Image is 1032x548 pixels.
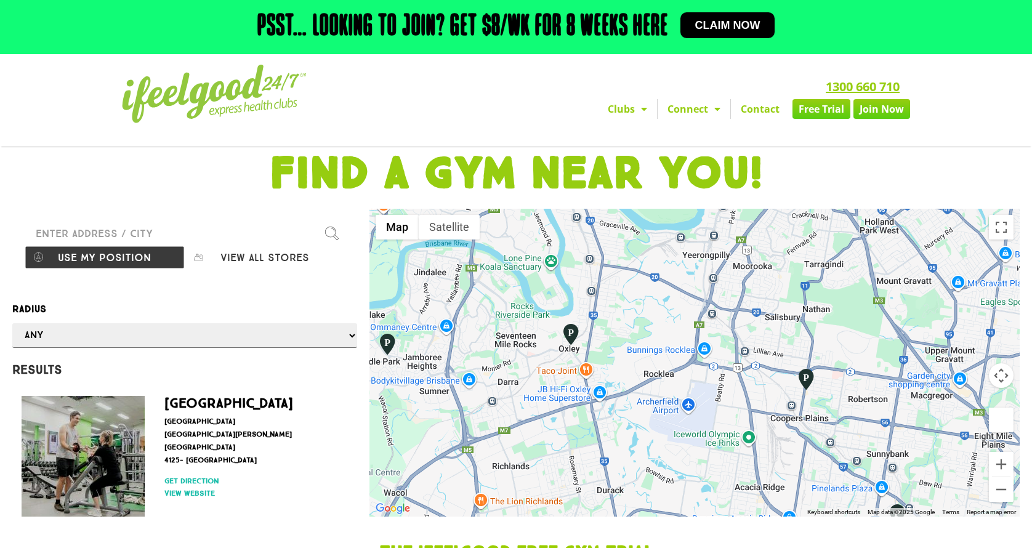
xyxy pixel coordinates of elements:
img: Google [373,501,413,517]
span: Map data ©2025 Google [868,509,935,515]
button: View all stores [185,246,345,269]
div: Oxley [560,323,581,346]
a: Connect [658,99,730,119]
img: search.svg [325,227,339,240]
div: Runcorn [887,503,908,526]
button: Show street map [376,215,419,240]
a: Report a map error [967,509,1016,515]
h2: Psst… Looking to join? Get $8/wk for 8 weeks here [257,12,668,42]
button: Use my position [25,246,185,269]
a: Join Now [853,99,910,119]
label: Radius [12,301,357,317]
button: Keyboard shortcuts [807,508,860,517]
button: Toggle fullscreen view [989,215,1014,240]
div: Coopers Plains [796,368,816,391]
a: [GEOGRAPHIC_DATA] [164,395,293,411]
nav: Menu [402,99,910,119]
a: Click to see this area on Google Maps [373,501,413,517]
a: 1300 660 710 [826,78,910,95]
p: [GEOGRAPHIC_DATA] [GEOGRAPHIC_DATA][PERSON_NAME][GEOGRAPHIC_DATA] 4125- [GEOGRAPHIC_DATA] [164,415,342,467]
button: Zoom out [989,477,1014,502]
button: Zoom in [989,452,1014,477]
div: Middle Park [377,332,398,356]
a: Terms (opens in new tab) [942,509,959,515]
a: Claim now [680,12,775,38]
h1: FIND A GYM NEAR YOU! [6,152,1026,196]
a: Contact [731,99,789,119]
button: Map camera controls [989,363,1014,388]
button: Show satellite imagery [419,215,480,240]
span: Claim now [695,20,760,31]
a: Get direction [164,475,342,486]
a: Free Trial [792,99,850,119]
h4: Results [12,362,357,377]
a: View website [164,488,342,499]
button: Drag Pegman onto the map to open Street View [989,408,1014,432]
a: Clubs [598,99,657,119]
